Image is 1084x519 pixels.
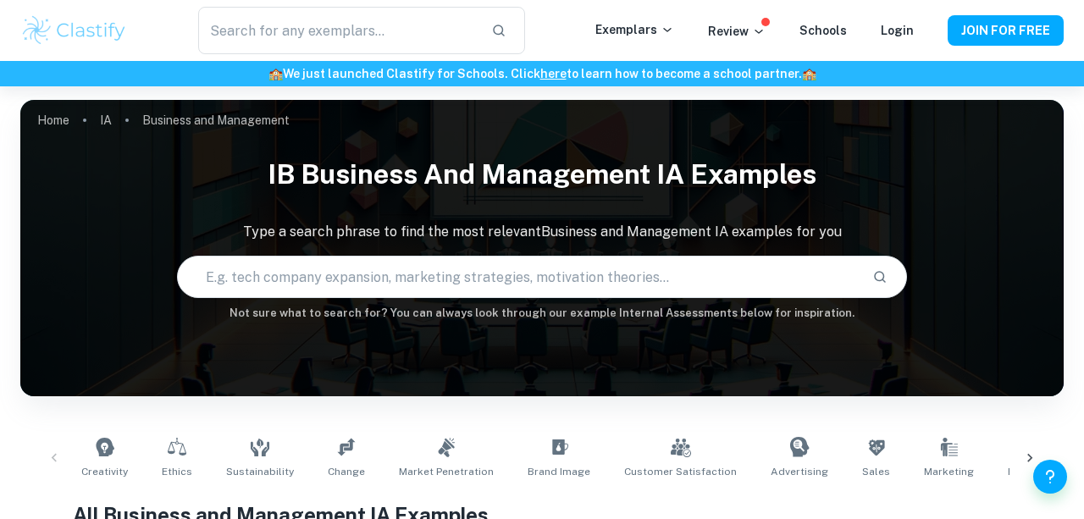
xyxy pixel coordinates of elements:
[528,464,590,479] span: Brand Image
[20,305,1064,322] h6: Not sure what to search for? You can always look through our example Internal Assessments below f...
[178,253,859,301] input: E.g. tech company expansion, marketing strategies, motivation theories...
[866,262,894,291] button: Search
[226,464,294,479] span: Sustainability
[198,7,478,54] input: Search for any exemplars...
[624,464,737,479] span: Customer Satisfaction
[20,14,128,47] img: Clastify logo
[142,111,290,130] p: Business and Management
[862,464,890,479] span: Sales
[20,222,1064,242] p: Type a search phrase to find the most relevant Business and Management IA examples for you
[881,24,914,37] a: Login
[1008,464,1072,479] span: E-commerce
[328,464,365,479] span: Change
[3,64,1081,83] h6: We just launched Clastify for Schools. Click to learn how to become a school partner.
[924,464,974,479] span: Marketing
[948,15,1064,46] button: JOIN FOR FREE
[20,147,1064,202] h1: IB Business and Management IA examples
[540,67,567,80] a: here
[708,22,766,41] p: Review
[595,20,674,39] p: Exemplars
[799,24,847,37] a: Schools
[268,67,283,80] span: 🏫
[37,108,69,132] a: Home
[1033,460,1067,494] button: Help and Feedback
[399,464,494,479] span: Market Penetration
[162,464,192,479] span: Ethics
[802,67,816,80] span: 🏫
[100,108,112,132] a: IA
[81,464,128,479] span: Creativity
[771,464,828,479] span: Advertising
